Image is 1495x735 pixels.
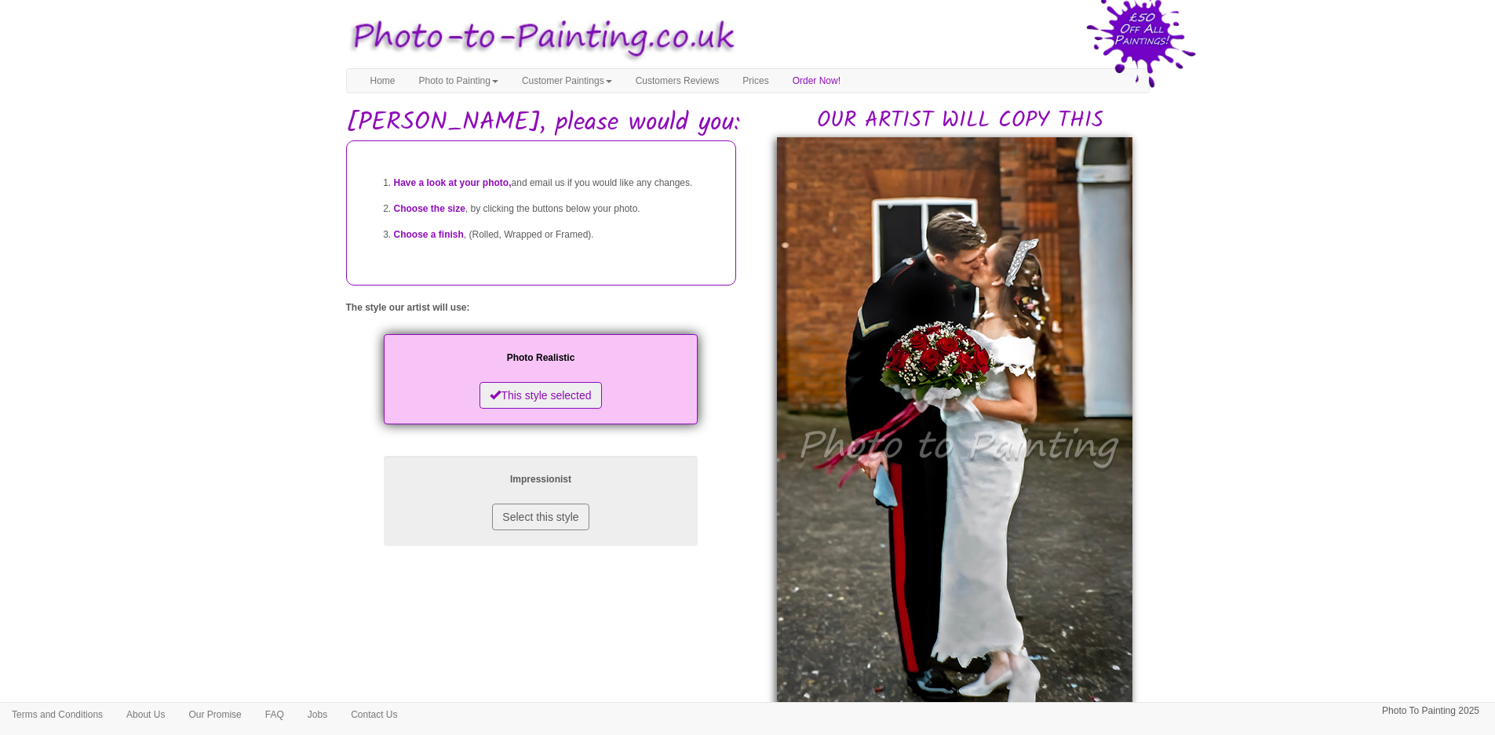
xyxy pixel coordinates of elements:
[492,504,589,530] button: Select this style
[359,69,407,93] a: Home
[253,703,296,726] a: FAQ
[338,8,740,68] img: Photo to Painting
[346,301,470,315] label: The style our artist will use:
[1382,703,1479,719] p: Photo To Painting 2025
[177,703,253,726] a: Our Promise
[510,69,624,93] a: Customer Paintings
[771,109,1150,133] h2: OUR ARTIST WILL COPY THIS
[394,203,465,214] span: Choose the size
[394,222,720,248] li: , (Rolled, Wrapped or Framed).
[115,703,177,726] a: About Us
[399,471,682,488] p: Impressionist
[624,69,731,93] a: Customers Reviews
[781,69,852,93] a: Order Now!
[394,196,720,222] li: , by clicking the buttons below your photo.
[731,69,780,93] a: Prices
[407,69,510,93] a: Photo to Painting
[394,229,464,240] span: Choose a finish
[339,703,409,726] a: Contact Us
[346,109,1150,136] h1: [PERSON_NAME], please would you:
[296,703,339,726] a: Jobs
[394,177,512,188] span: Have a look at your photo,
[394,170,720,196] li: and email us if you would like any changes.
[399,350,682,366] p: Photo Realistic
[479,382,601,409] button: This style selected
